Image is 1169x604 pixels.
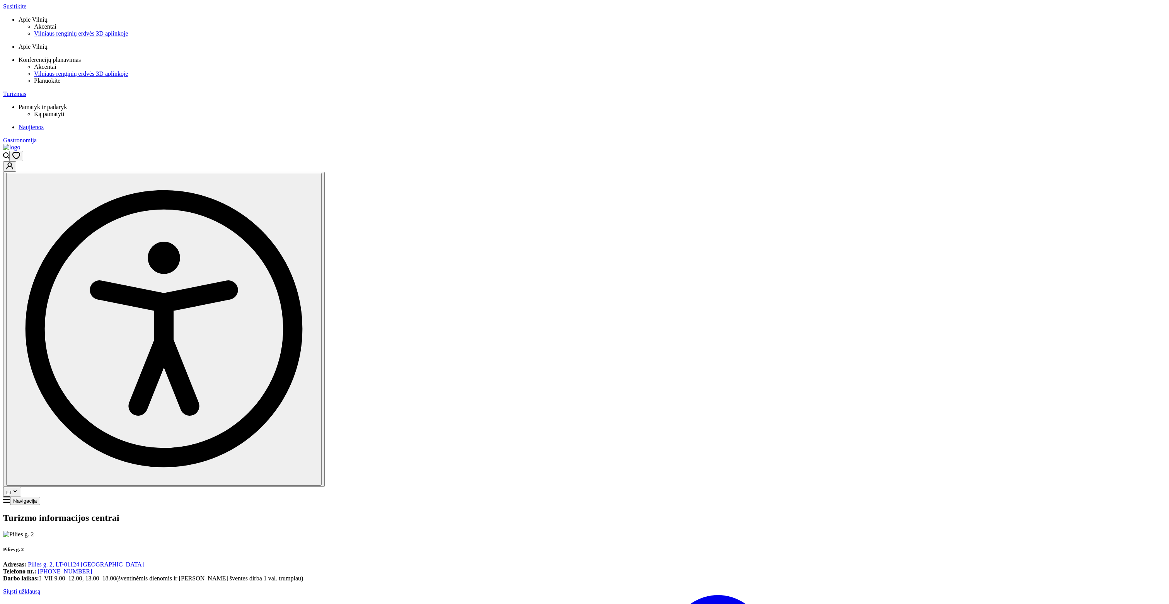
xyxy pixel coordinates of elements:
[10,497,40,505] button: Primary navigation
[3,164,16,171] a: Go to customer profile
[28,561,144,568] a: Pilies g. 2, LT-01124 [GEOGRAPHIC_DATA]
[3,172,325,487] button: Open accessibility dropdown
[3,561,1166,582] p: I–VII 9.00–12.00, 13.00–18.00
[3,497,10,504] a: Mobile menu
[19,43,48,50] span: Apie Vilnių
[3,144,20,151] img: logo
[19,104,67,110] span: Pamatyk ir padaryk
[3,568,36,575] strong: Telefono nr.:
[3,513,1166,523] h1: Turizmo informacijos centrai
[3,3,1166,144] nav: Primary navigation
[3,575,39,582] strong: Darbo laikas:
[19,124,44,130] span: Naujienos
[3,546,1166,553] h5: Pilies g. 2
[19,56,81,63] span: Konferencijų planavimas
[3,137,37,143] span: Gastronomija
[3,531,34,538] img: Pilies g. 2
[3,90,26,97] span: Turizmas
[3,561,26,568] strong: Adresas:
[34,30,128,37] span: Vilniaus renginių erdvės 3D aplinkoje
[34,111,65,117] span: Ką pamatyti
[116,575,303,582] span: (šventinėmis dienomis ir [PERSON_NAME] šventes dirba 1 val. trumpiau)
[34,70,1166,77] a: Vilniaus renginių erdvės 3D aplinkoje
[3,161,16,172] button: Go to customer profile
[38,568,92,575] a: [PHONE_NUMBER]
[6,173,322,486] button: Open accessibility dropdown
[34,30,1166,37] a: Vilniaus renginių erdvės 3D aplinkoje
[34,77,60,84] span: Planuokite
[19,16,48,23] span: Apie Vilnių
[3,90,1166,97] a: Turizmas
[34,70,128,77] span: Vilniaus renginių erdvės 3D aplinkoje
[34,63,56,70] span: Akcentai
[3,3,1166,10] a: Susitikite
[9,151,23,161] button: Open wishlist
[34,23,56,30] span: Akcentai
[19,124,1166,131] a: Naujienos
[3,154,9,160] a: Open search modal
[3,3,26,10] span: Susitikite
[9,154,23,160] a: Open wishlist
[3,137,1166,144] a: Gastronomija
[3,487,21,497] button: LT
